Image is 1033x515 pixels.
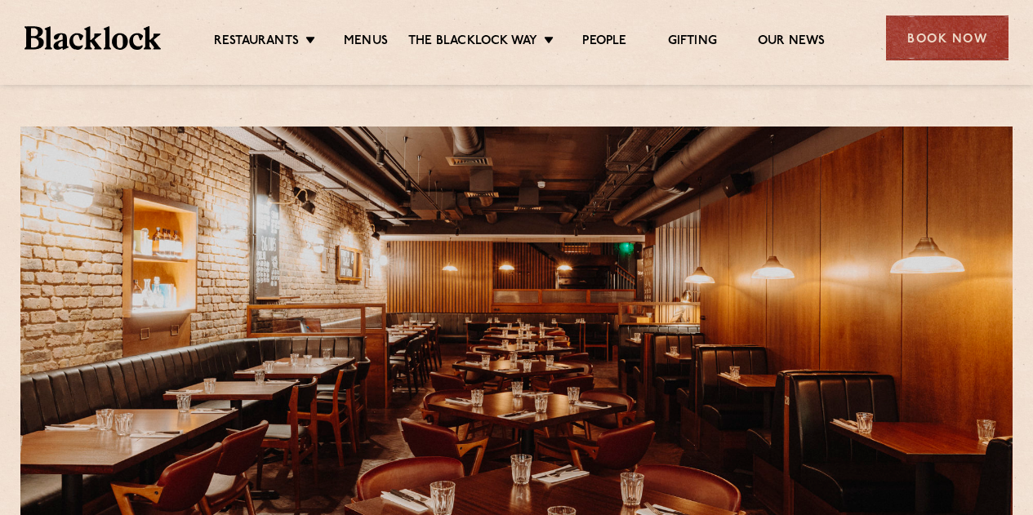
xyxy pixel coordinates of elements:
img: BL_Textured_Logo-footer-cropped.svg [24,26,161,49]
div: Book Now [886,16,1009,60]
a: People [582,33,626,51]
a: Restaurants [214,33,299,51]
a: Gifting [668,33,717,51]
a: The Blacklock Way [408,33,537,51]
a: Our News [758,33,826,51]
a: Menus [344,33,388,51]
